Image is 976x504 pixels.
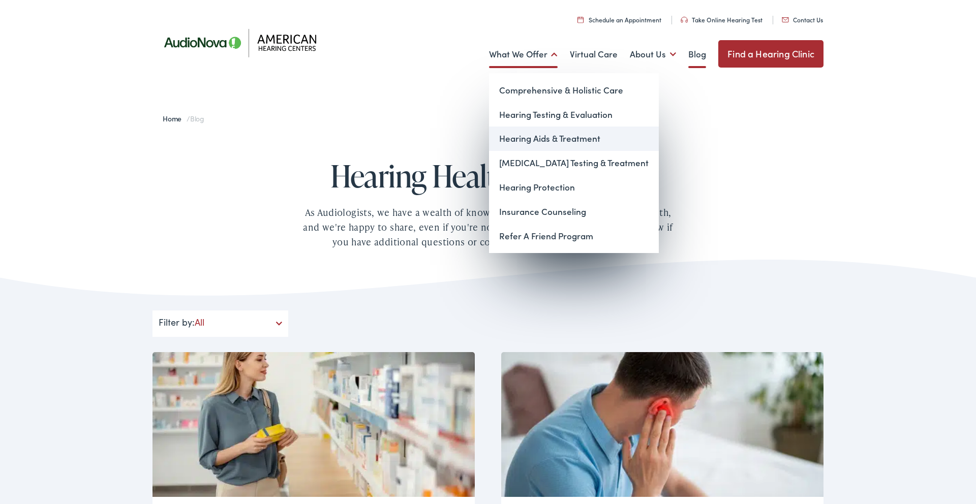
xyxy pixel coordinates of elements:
[190,113,204,123] span: Blog
[681,17,688,23] img: utility icon
[489,151,659,175] a: [MEDICAL_DATA] Testing & Treatment
[152,310,288,337] div: Filter by:
[489,200,659,224] a: Insurance Counseling
[269,159,707,193] h1: Hearing Health Education
[489,175,659,200] a: Hearing Protection
[489,103,659,127] a: Hearing Testing & Evaluation
[300,205,676,249] div: As Audiologists, we have a wealth of knowledge about all aspects of hearing health, and we're hap...
[577,16,584,23] img: utility icon
[630,36,676,73] a: About Us
[681,15,762,24] a: Take Online Hearing Test
[688,36,706,73] a: Blog
[501,352,823,497] img: A man holds his ear due to ear pain highlighted in red for emphasis
[570,36,618,73] a: Virtual Care
[152,352,475,497] img: A woman in New Jersey shops for over the counter ear drops to relieve minor pain.
[489,127,659,151] a: Hearing Aids & Treatment
[782,17,789,22] img: utility icon
[163,113,204,123] span: /
[782,15,823,24] a: Contact Us
[163,113,187,123] a: Home
[489,224,659,248] a: Refer A Friend Program
[489,36,558,73] a: What We Offer
[489,78,659,103] a: Comprehensive & Holistic Care
[577,15,661,24] a: Schedule an Appointment
[718,40,823,68] a: Find a Hearing Clinic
